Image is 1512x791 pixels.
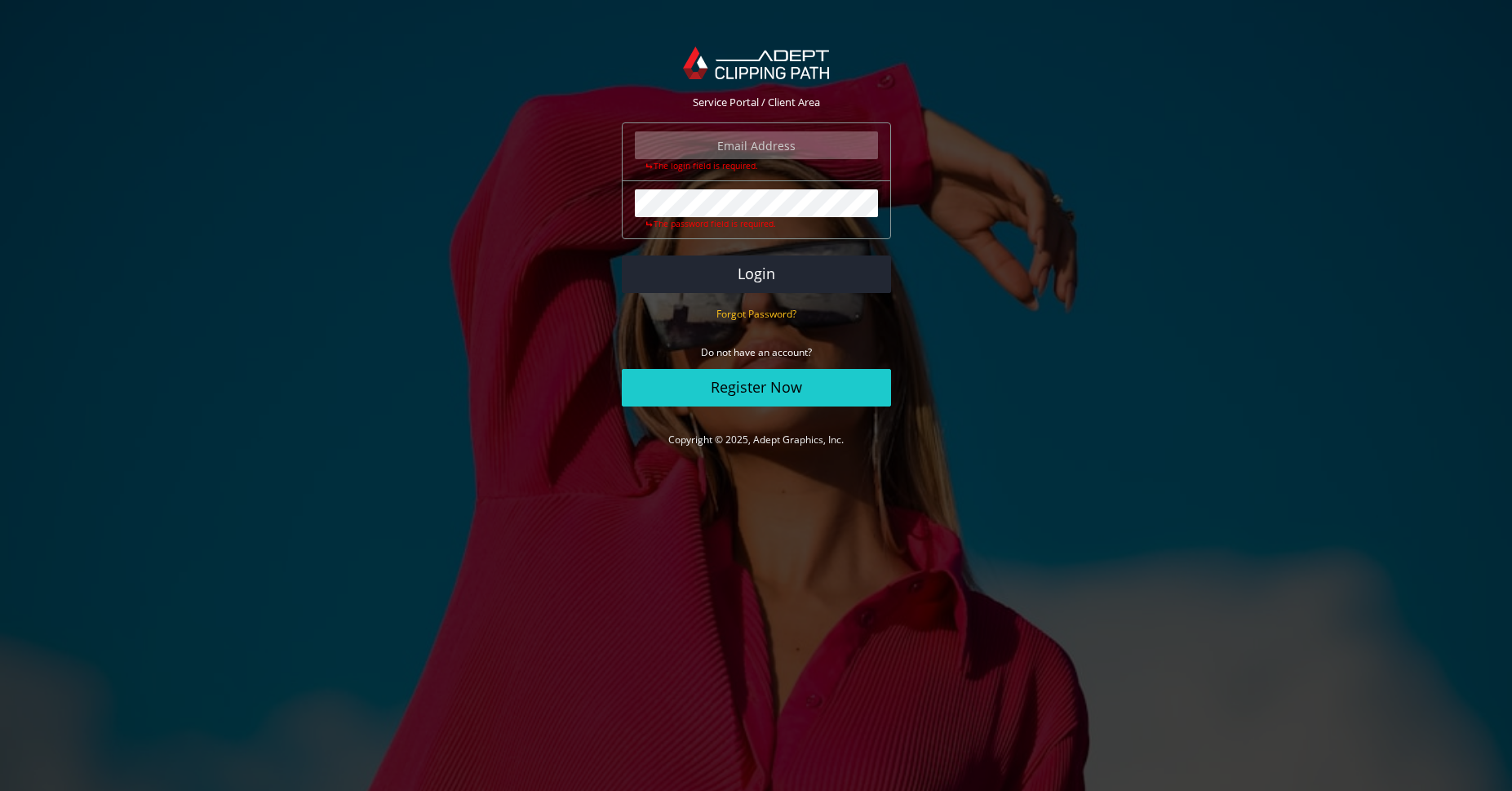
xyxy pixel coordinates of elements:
button: Login [622,256,891,293]
img: Adept Graphics [683,47,829,79]
span: Service Portal / Client Area [693,95,820,109]
a: Forgot Password? [716,306,796,321]
input: Email Address [635,131,878,159]
div: The password field is required. [635,217,878,230]
div: The login field is required. [635,159,878,172]
a: Register Now [622,369,891,407]
small: Forgot Password? [716,307,796,321]
small: Do not have an account? [701,345,812,359]
a: Copyright © 2025, Adept Graphics, Inc. [668,433,844,447]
